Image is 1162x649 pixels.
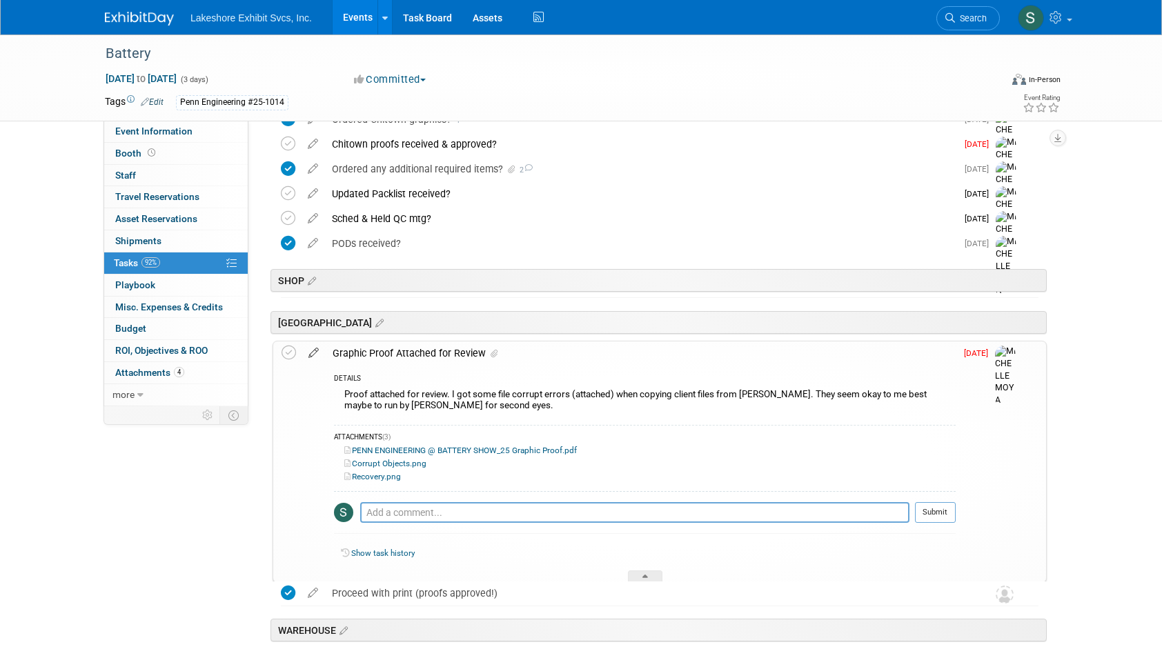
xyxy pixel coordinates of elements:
div: Sched & Held QC mtg? [325,207,956,230]
a: edit [301,188,325,200]
a: ROI, Objectives & ROO [104,340,248,361]
span: Budget [115,323,146,334]
a: PENN ENGINEERING @ BATTERY SHOW_25 Graphic Proof.pdf [344,446,577,455]
span: [DATE] [964,348,995,358]
span: to [135,73,148,84]
div: Proof attached for review. I got some file corrupt errors (attached) when copying client files fr... [334,386,956,418]
img: MICHELLE MOYA [996,161,1016,222]
span: (3) [382,433,391,441]
div: WAREHOUSE [270,619,1047,641]
div: [GEOGRAPHIC_DATA] [270,311,1047,334]
span: Misc. Expenses & Credits [115,301,223,312]
div: Proceed with print (proofs approved!) [325,581,968,605]
div: Penn Engineering #25-1014 [176,95,288,110]
a: edit [301,138,325,150]
a: Attachments4 [104,362,248,383]
div: Chitown proofs received & approved? [325,132,956,156]
a: Staff [104,165,248,186]
a: Budget [104,318,248,339]
span: 4 [174,367,184,377]
a: Tasks92% [104,252,248,274]
span: Tasks [114,257,160,268]
div: PODs received? [325,232,956,255]
a: Show task history [351,548,415,558]
span: [DATE] [DATE] [105,72,177,85]
a: Event Information [104,121,248,142]
td: Toggle Event Tabs [220,406,248,424]
a: Edit [141,97,164,107]
img: Format-Inperson.png [1012,74,1026,85]
span: Attachments [115,367,184,378]
a: Travel Reservations [104,186,248,208]
img: Stephen Hurn [1018,5,1044,31]
img: Stephen Hurn [334,503,353,522]
img: MICHELLE MOYA [996,186,1016,247]
span: Staff [115,170,136,181]
span: [DATE] [965,239,996,248]
span: more [112,389,135,400]
div: In-Person [1028,74,1061,85]
a: edit [302,347,326,359]
span: [DATE] [965,189,996,199]
span: Event Information [115,126,193,137]
img: MICHELLE MOYA [995,346,1016,406]
a: Edit sections [336,623,348,637]
div: Event Format [918,72,1061,92]
span: [DATE] [965,139,996,149]
a: edit [301,587,325,599]
img: ExhibitDay [105,12,174,26]
span: Asset Reservations [115,213,197,224]
a: edit [301,163,325,175]
a: edit [301,212,325,225]
button: Committed [349,72,431,87]
a: Shipments [104,230,248,252]
span: 2 [518,166,533,174]
div: Event Rating [1023,94,1060,101]
div: SHOP [270,269,1047,292]
a: Asset Reservations [104,208,248,230]
a: Search [936,6,1000,30]
span: Booth not reserved yet [145,148,158,158]
span: [DATE] [965,214,996,223]
div: Updated Packlist received? [325,182,956,206]
span: 92% [141,257,160,268]
div: Battery [101,41,979,66]
a: Edit sections [304,273,316,287]
span: Lakeshore Exhibit Svcs, Inc. [190,12,312,23]
img: Unassigned [996,586,1014,603]
button: Submit [915,502,956,523]
a: Edit sections [372,315,384,329]
span: Shipments [115,235,161,246]
a: Corrupt Objects.png [344,459,426,468]
td: Personalize Event Tab Strip [196,406,220,424]
a: Recovery.png [344,472,401,481]
a: edit [301,237,325,250]
span: Booth [115,148,158,159]
div: Graphic Proof Attached for Review [326,341,956,365]
a: Misc. Expenses & Credits [104,297,248,318]
a: Booth [104,143,248,164]
a: more [104,384,248,406]
span: Search [955,13,987,23]
a: Playbook [104,274,248,296]
div: ATTACHMENTS [334,432,956,444]
div: DETAILS [334,374,956,386]
div: Ordered any additional required items? [325,157,956,181]
img: MICHELLE MOYA [996,137,1016,197]
span: Playbook [115,279,155,290]
span: [DATE] [965,164,996,174]
span: Travel Reservations [115,191,199,202]
span: ROI, Objectives & ROO [115,345,208,356]
span: (3 days) [179,75,208,84]
img: MICHELLE MOYA [996,211,1016,272]
td: Tags [105,94,164,110]
img: MICHELLE MOYA [996,236,1016,297]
